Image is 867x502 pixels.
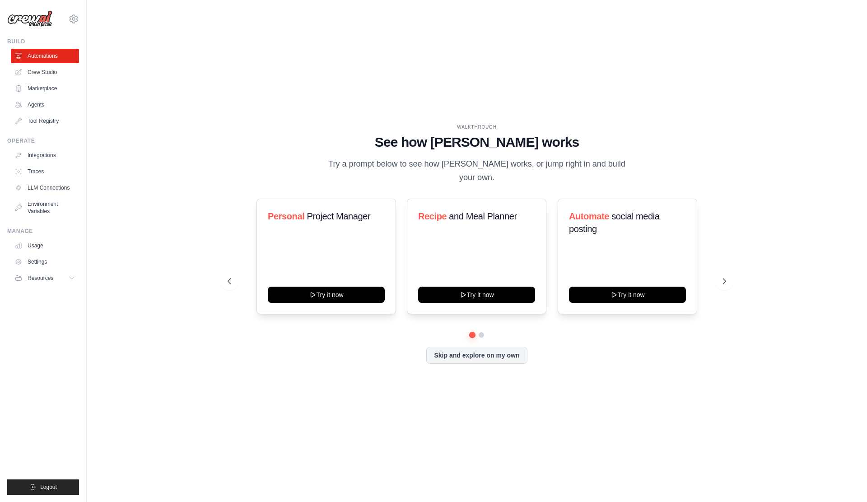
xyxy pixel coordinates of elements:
[40,483,57,491] span: Logout
[7,137,79,144] div: Operate
[418,287,535,303] button: Try it now
[7,10,52,28] img: Logo
[7,228,79,235] div: Manage
[11,114,79,128] a: Tool Registry
[11,255,79,269] a: Settings
[228,134,726,150] h1: See how [PERSON_NAME] works
[307,211,370,221] span: Project Manager
[268,211,304,221] span: Personal
[11,181,79,195] a: LLM Connections
[11,164,79,179] a: Traces
[418,211,447,221] span: Recipe
[569,287,686,303] button: Try it now
[28,274,53,282] span: Resources
[426,347,527,364] button: Skip and explore on my own
[11,197,79,218] a: Environment Variables
[11,98,79,112] a: Agents
[11,238,79,253] a: Usage
[569,211,660,234] span: social media posting
[11,148,79,163] a: Integrations
[11,65,79,79] a: Crew Studio
[11,49,79,63] a: Automations
[569,211,609,221] span: Automate
[11,271,79,285] button: Resources
[228,124,726,130] div: WALKTHROUGH
[449,211,517,221] span: and Meal Planner
[7,479,79,495] button: Logout
[325,158,629,184] p: Try a prompt below to see how [PERSON_NAME] works, or jump right in and build your own.
[268,287,385,303] button: Try it now
[11,81,79,96] a: Marketplace
[7,38,79,45] div: Build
